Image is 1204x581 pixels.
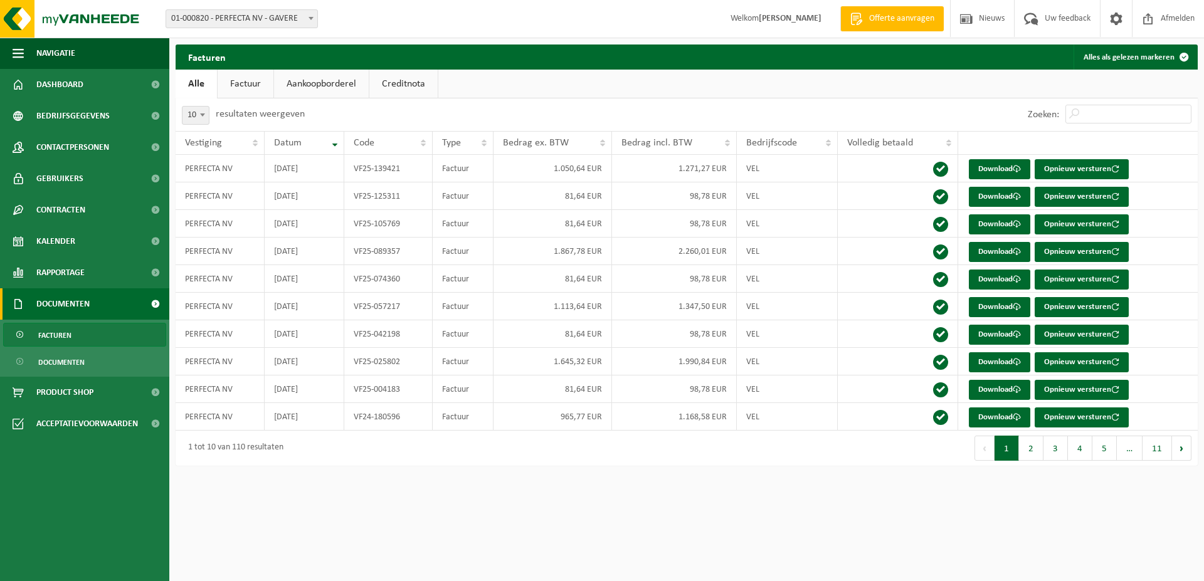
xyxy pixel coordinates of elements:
td: VF25-139421 [344,155,433,182]
a: Factuur [218,70,273,98]
span: 10 [182,107,209,124]
td: VF25-042198 [344,320,433,348]
td: [DATE] [265,238,344,265]
span: Code [354,138,374,148]
button: 11 [1143,436,1172,461]
div: 1 tot 10 van 110 resultaten [182,437,283,459]
label: Zoeken: [1028,110,1059,120]
td: PERFECTA NV [176,155,265,182]
td: VF24-180596 [344,403,433,431]
button: Next [1172,436,1191,461]
td: 81,64 EUR [494,210,612,238]
td: VEL [737,182,838,210]
button: Opnieuw versturen [1035,270,1129,290]
span: Bedrag incl. BTW [621,138,692,148]
td: PERFECTA NV [176,348,265,375]
td: Factuur [433,265,494,293]
button: Opnieuw versturen [1035,352,1129,372]
td: VEL [737,348,838,375]
a: Documenten [3,350,166,374]
span: Navigatie [36,38,75,69]
button: Opnieuw versturen [1035,325,1129,345]
td: Factuur [433,320,494,348]
td: [DATE] [265,375,344,403]
h2: Facturen [176,44,238,69]
span: Rapportage [36,257,85,288]
td: Factuur [433,238,494,265]
button: Opnieuw versturen [1035,242,1129,262]
span: Volledig betaald [847,138,913,148]
span: 01-000820 - PERFECTA NV - GAVERE [166,9,318,28]
span: Bedrag ex. BTW [503,138,569,148]
td: 1.050,64 EUR [494,155,612,182]
td: 81,64 EUR [494,320,612,348]
td: Factuur [433,348,494,375]
td: 2.260,01 EUR [612,238,737,265]
td: VF25-105769 [344,210,433,238]
td: 81,64 EUR [494,375,612,403]
span: Dashboard [36,69,83,100]
span: Kalender [36,226,75,257]
td: VEL [737,238,838,265]
span: Acceptatievoorwaarden [36,408,138,439]
td: VEL [737,155,838,182]
td: 98,78 EUR [612,210,737,238]
a: Download [969,159,1030,179]
a: Download [969,242,1030,262]
span: Bedrijfsgegevens [36,100,110,132]
td: 965,77 EUR [494,403,612,431]
td: VEL [737,375,838,403]
a: Offerte aanvragen [840,6,944,31]
td: [DATE] [265,320,344,348]
button: Opnieuw versturen [1035,297,1129,317]
td: VF25-004183 [344,375,433,403]
span: Documenten [36,288,90,320]
button: 1 [995,436,1019,461]
a: Download [969,352,1030,372]
span: Type [442,138,461,148]
td: Factuur [433,375,494,403]
span: Contactpersonen [36,132,109,163]
td: VEL [737,320,838,348]
td: VF25-074360 [344,265,433,293]
strong: [PERSON_NAME] [759,14,821,23]
a: Download [969,187,1030,207]
td: [DATE] [265,293,344,320]
td: PERFECTA NV [176,320,265,348]
td: Factuur [433,182,494,210]
button: Opnieuw versturen [1035,159,1129,179]
button: Alles als gelezen markeren [1074,44,1196,70]
td: [DATE] [265,210,344,238]
button: 3 [1043,436,1068,461]
span: Product Shop [36,377,93,408]
span: 10 [182,106,209,125]
span: Contracten [36,194,85,226]
td: PERFECTA NV [176,238,265,265]
td: 81,64 EUR [494,182,612,210]
td: VEL [737,403,838,431]
td: 1.645,32 EUR [494,348,612,375]
td: 98,78 EUR [612,265,737,293]
td: 1.347,50 EUR [612,293,737,320]
button: 2 [1019,436,1043,461]
td: 98,78 EUR [612,182,737,210]
td: VEL [737,265,838,293]
span: Datum [274,138,302,148]
a: Download [969,297,1030,317]
td: [DATE] [265,265,344,293]
span: … [1117,436,1143,461]
button: Opnieuw versturen [1035,214,1129,234]
a: Download [969,407,1030,427]
a: Creditnota [369,70,438,98]
td: PERFECTA NV [176,403,265,431]
td: 1.168,58 EUR [612,403,737,431]
span: Bedrijfscode [746,138,797,148]
td: PERFECTA NV [176,293,265,320]
a: Download [969,270,1030,290]
a: Download [969,214,1030,234]
td: Factuur [433,155,494,182]
td: 1.271,27 EUR [612,155,737,182]
span: Offerte aanvragen [866,13,937,25]
a: Facturen [3,323,166,347]
td: [DATE] [265,182,344,210]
